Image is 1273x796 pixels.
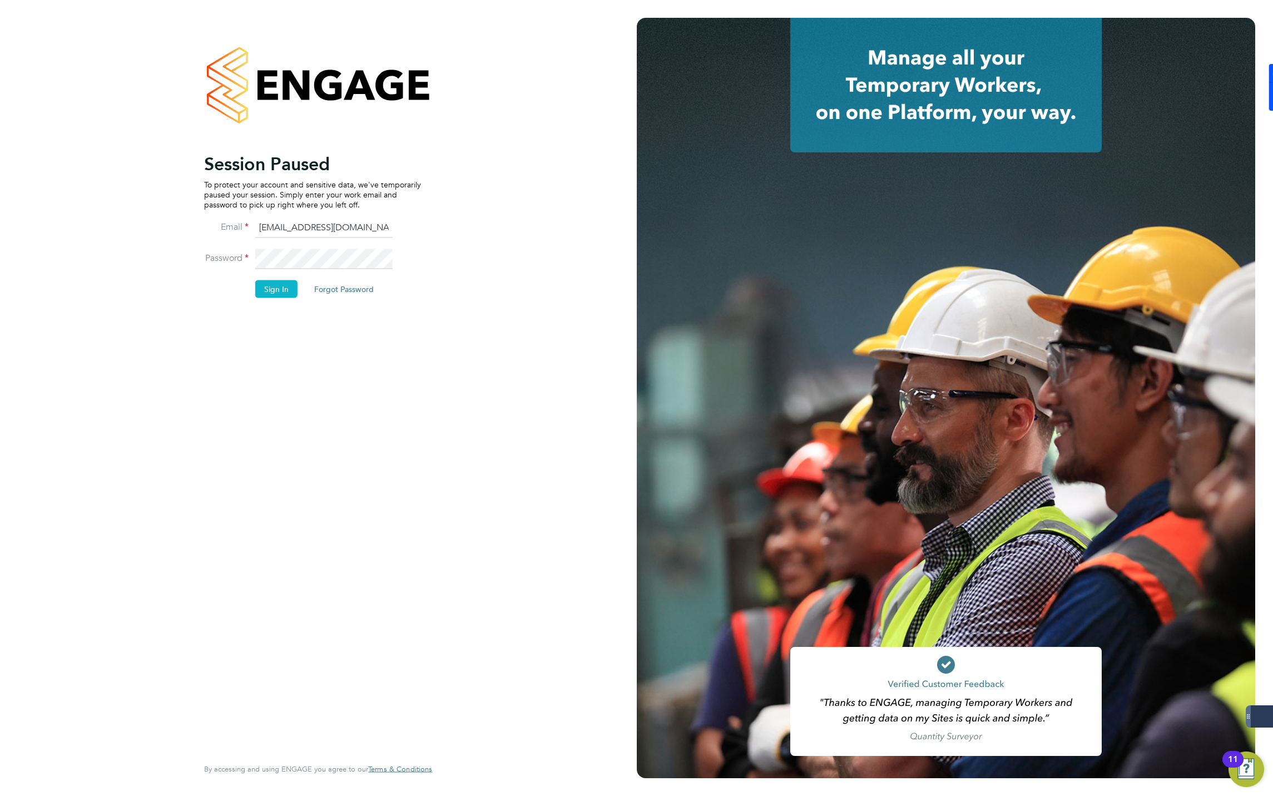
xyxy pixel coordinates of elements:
[305,280,383,298] button: Forgot Password
[204,252,249,264] label: Password
[255,280,298,298] button: Sign In
[204,221,249,233] label: Email
[1229,751,1264,787] button: Open Resource Center, 11 new notifications
[204,764,432,774] span: By accessing and using ENGAGE you agree to our
[1228,759,1238,774] div: 11
[204,179,421,210] p: To protect your account and sensitive data, we've temporarily paused your session. Simply enter y...
[368,764,432,774] span: Terms & Conditions
[255,218,393,238] input: Enter your work email...
[204,152,421,175] h2: Session Paused
[368,765,432,774] a: Terms & Conditions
